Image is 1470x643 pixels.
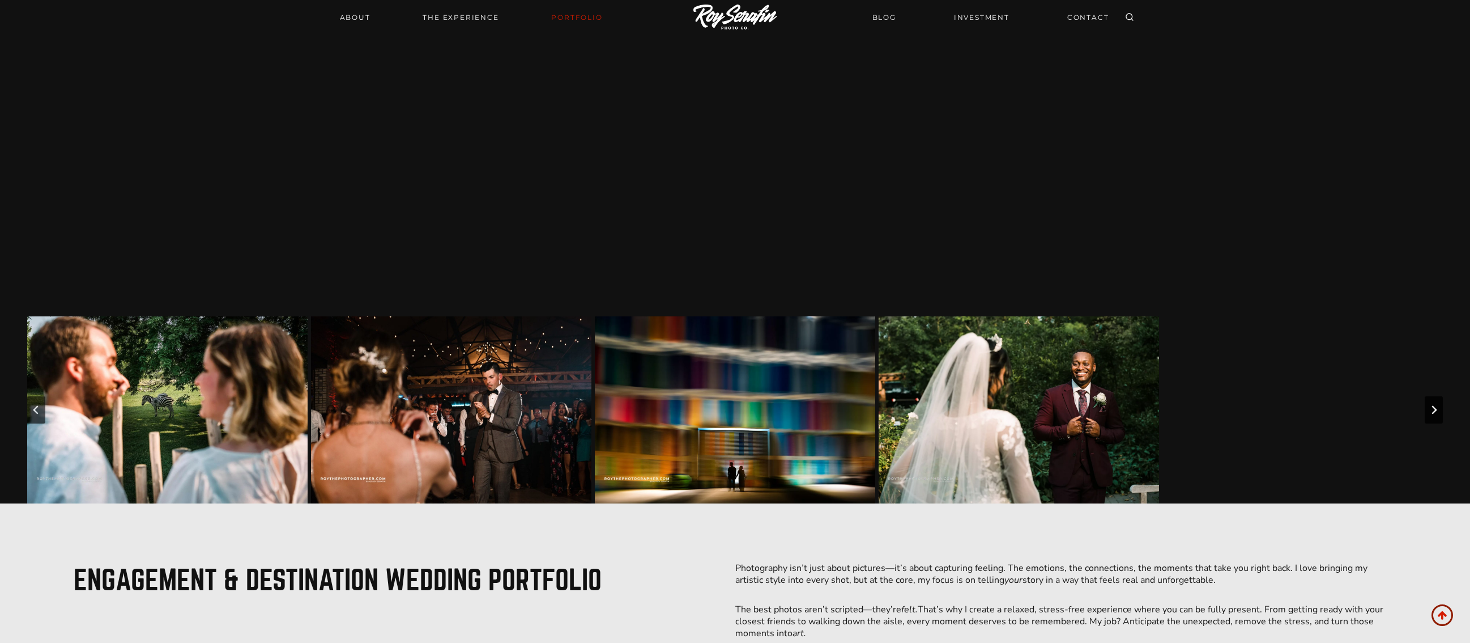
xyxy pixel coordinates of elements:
li: Go to slide 6 [879,316,1159,504]
p: Photography isn’t just about pictures—it’s about capturing feeling. The emotions, the connections... [735,562,1397,586]
button: Previous slide [27,396,45,424]
img: Wedding Portfolio 31 [27,316,308,504]
a: Portfolio [544,10,609,26]
nav: Primary Navigation [333,10,610,26]
a: CONTACT [1060,7,1116,27]
button: Next slide [1425,396,1443,424]
em: your [1004,574,1022,586]
em: art. [792,627,806,640]
li: Go to slide 4 [311,316,591,504]
em: felt. [901,603,918,616]
img: Wedding Portfolio 34 [879,316,1159,504]
img: Wedding Portfolio 35 [1162,316,1443,504]
li: Go to slide 3 [27,316,308,504]
h1: Engagement & Destination Wedding Portfolio [74,562,662,594]
img: Wedding Portfolio 33 [595,316,875,504]
p: The best photos aren’t scripted—they’re That’s why I create a relaxed, stress-free experience whe... [735,604,1397,639]
a: Scroll to top [1431,604,1453,626]
a: BLOG [866,7,903,27]
a: About [333,10,377,26]
li: Go to slide 7 [1162,316,1443,504]
a: THE EXPERIENCE [416,10,505,26]
nav: Secondary Navigation [866,7,1116,27]
a: INVESTMENT [947,7,1016,27]
img: Wedding Portfolio 32 [311,316,591,504]
button: View Search Form [1122,10,1137,26]
img: Logo of Roy Serafin Photo Co., featuring stylized text in white on a light background, representi... [693,5,777,31]
li: Go to slide 5 [595,316,875,504]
